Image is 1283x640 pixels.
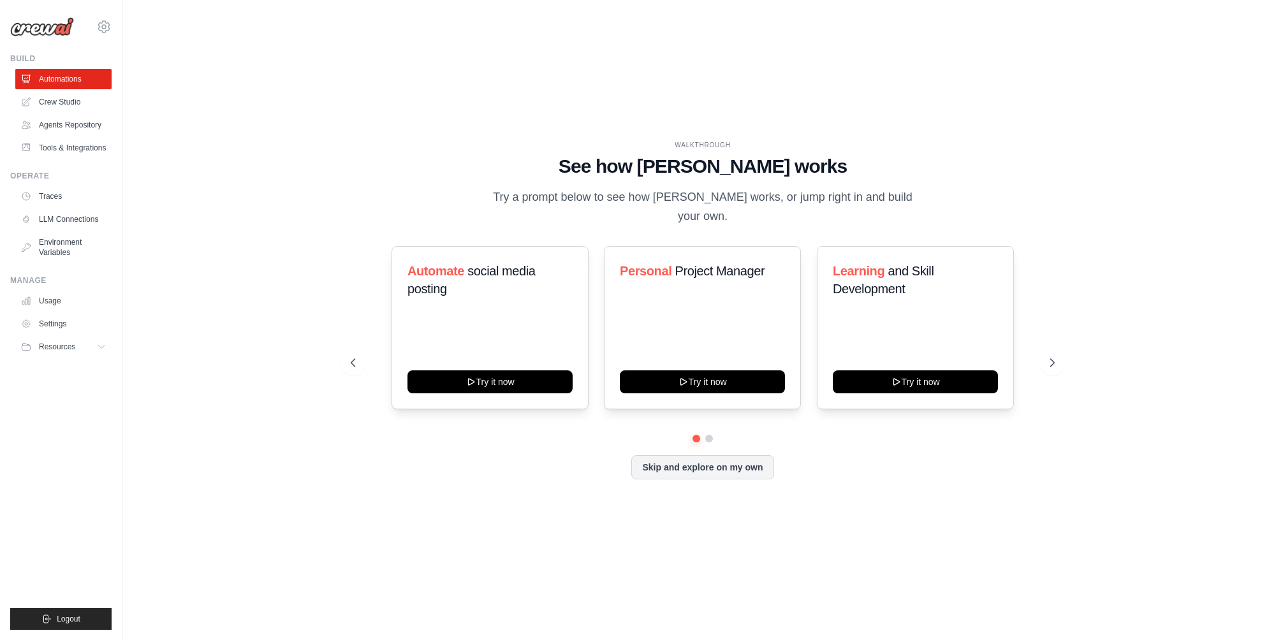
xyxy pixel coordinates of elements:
a: LLM Connections [15,209,112,229]
div: WALKTHROUGH [351,140,1055,150]
div: Operate [10,171,112,181]
a: Environment Variables [15,232,112,263]
span: and Skill Development [833,264,934,296]
div: Manage [10,275,112,286]
span: Automate [407,264,464,278]
span: Personal [620,264,671,278]
span: Learning [833,264,884,278]
button: Logout [10,608,112,630]
a: Crew Studio [15,92,112,112]
span: social media posting [407,264,536,296]
button: Skip and explore on my own [631,455,773,479]
span: Logout [57,614,80,624]
a: Settings [15,314,112,334]
h1: See how [PERSON_NAME] works [351,155,1055,178]
button: Try it now [833,370,998,393]
a: Agents Repository [15,115,112,135]
a: Traces [15,186,112,207]
button: Resources [15,337,112,357]
a: Tools & Integrations [15,138,112,158]
div: Build [10,54,112,64]
a: Usage [15,291,112,311]
span: Resources [39,342,75,352]
a: Automations [15,69,112,89]
span: Project Manager [675,264,765,278]
img: Logo [10,17,74,36]
p: Try a prompt below to see how [PERSON_NAME] works, or jump right in and build your own. [488,188,917,226]
button: Try it now [620,370,785,393]
button: Try it now [407,370,573,393]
